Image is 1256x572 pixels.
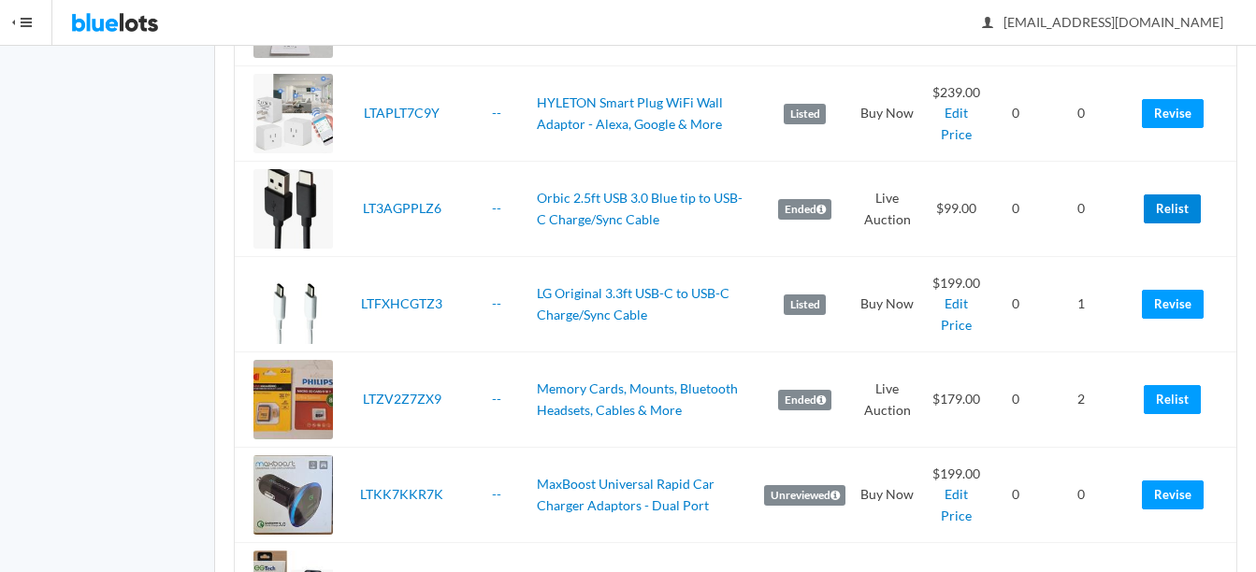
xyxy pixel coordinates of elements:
[853,66,922,162] td: Buy Now
[990,448,1041,543] td: 0
[537,380,738,418] a: Memory Cards, Mounts, Bluetooth Headsets, Cables & More
[1041,352,1120,448] td: 2
[941,486,972,523] a: Edit Price
[492,391,501,407] a: --
[537,285,729,322] a: LG Original 3.3ft USB-C to USB-C Charge/Sync Cable
[922,448,991,543] td: $199.00
[1144,194,1201,223] a: Relist
[1142,480,1204,509] a: Revise
[784,104,826,124] label: Listed
[778,199,831,220] label: Ended
[1041,66,1120,162] td: 0
[1041,448,1120,543] td: 0
[492,295,501,311] a: --
[983,14,1223,30] span: [EMAIL_ADDRESS][DOMAIN_NAME]
[537,94,723,132] a: HYLETON Smart Plug WiFi Wall Adaptor - Alexa, Google & More
[941,105,972,142] a: Edit Price
[922,66,991,162] td: $239.00
[853,352,922,448] td: Live Auction
[990,352,1041,448] td: 0
[1144,385,1201,414] a: Relist
[1142,99,1204,128] a: Revise
[922,162,991,257] td: $99.00
[1041,257,1120,352] td: 1
[537,476,715,513] a: MaxBoost Universal Rapid Car Charger Adaptors - Dual Port
[364,105,440,121] a: LTAPLT7C9Y
[853,257,922,352] td: Buy Now
[922,257,991,352] td: $199.00
[1142,290,1204,319] a: Revise
[492,105,501,121] a: --
[492,486,501,502] a: --
[537,190,743,227] a: Orbic 2.5ft USB 3.0 Blue tip to USB-C Charge/Sync Cable
[853,162,922,257] td: Live Auction
[764,485,845,506] label: Unreviewed
[990,257,1041,352] td: 0
[492,200,501,216] a: --
[941,295,972,333] a: Edit Price
[922,352,991,448] td: $179.00
[784,294,826,315] label: Listed
[360,486,443,502] a: LTKK7KKR7K
[361,295,442,311] a: LTFXHCGTZ3
[990,66,1041,162] td: 0
[363,391,441,407] a: LTZV2Z7ZX9
[990,162,1041,257] td: 0
[1041,162,1120,257] td: 0
[853,448,922,543] td: Buy Now
[978,15,997,33] ion-icon: person
[778,390,831,410] label: Ended
[363,200,441,216] a: LT3AGPPLZ6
